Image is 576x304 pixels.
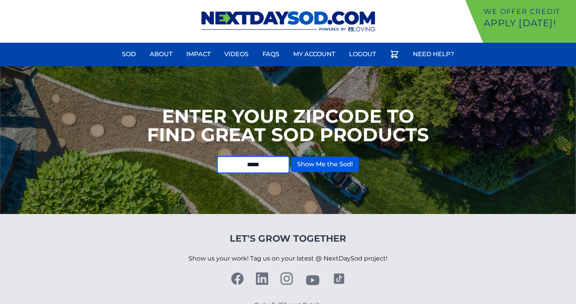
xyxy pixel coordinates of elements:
[484,17,573,29] p: Apply [DATE]!
[484,6,573,17] p: We offer Credit
[258,45,284,63] a: FAQs
[147,107,429,144] h1: Enter your Zipcode to Find Great Sod Products
[189,245,387,272] p: Show us your work! Tag us on your latest @ NextDaySod project!
[289,45,340,63] a: My Account
[145,45,177,63] a: About
[117,45,140,63] a: Sod
[220,45,253,63] a: Videos
[189,232,387,245] h4: Let's Grow Together
[408,45,459,63] a: Need Help?
[182,45,215,63] a: Impact
[291,157,359,172] button: Show Me the Sod!
[344,45,381,63] a: Logout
